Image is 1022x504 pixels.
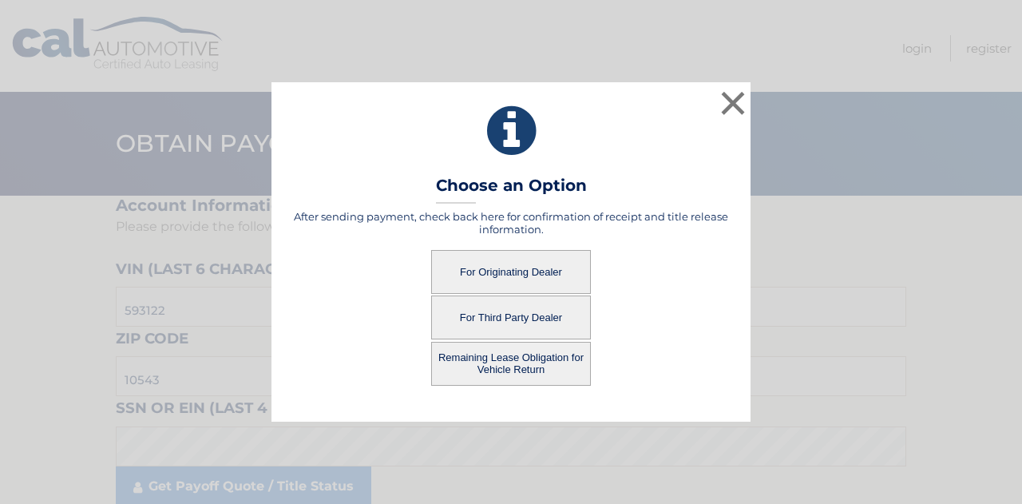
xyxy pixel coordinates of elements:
[717,87,749,119] button: ×
[291,210,731,236] h5: After sending payment, check back here for confirmation of receipt and title release information.
[436,176,587,204] h3: Choose an Option
[431,296,591,339] button: For Third Party Dealer
[431,342,591,386] button: Remaining Lease Obligation for Vehicle Return
[431,250,591,294] button: For Originating Dealer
